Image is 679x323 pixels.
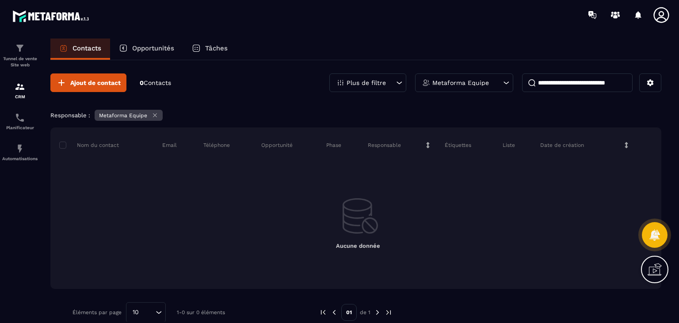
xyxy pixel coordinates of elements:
[162,142,177,149] p: Email
[2,75,38,106] a: formationformationCRM
[503,142,515,149] p: Liste
[50,73,126,92] button: Ajout de contact
[15,112,25,123] img: scheduler
[2,106,38,137] a: schedulerschedulerPlanificateur
[2,137,38,168] a: automationsautomationsAutomatisations
[50,38,110,60] a: Contacts
[2,125,38,130] p: Planificateur
[72,44,101,52] p: Contacts
[50,112,90,119] p: Responsable :
[110,38,183,60] a: Opportunités
[445,142,471,149] p: Étiquettes
[330,308,338,316] img: prev
[374,308,381,316] img: next
[2,156,38,161] p: Automatisations
[540,142,584,149] p: Date de création
[261,142,293,149] p: Opportunité
[12,8,92,24] img: logo
[59,142,119,149] p: Nom du contact
[326,142,341,149] p: Phase
[368,142,401,149] p: Responsable
[205,44,228,52] p: Tâches
[15,43,25,54] img: formation
[140,79,171,87] p: 0
[177,309,225,315] p: 1-0 sur 0 éléments
[99,112,147,119] p: Metaforma Equipe
[2,36,38,75] a: formationformationTunnel de vente Site web
[203,142,230,149] p: Téléphone
[341,304,357,321] p: 01
[142,308,153,317] input: Search for option
[70,78,121,87] span: Ajout de contact
[336,242,380,249] span: Aucune donnée
[347,80,386,86] p: Plus de filtre
[385,308,393,316] img: next
[126,302,166,323] div: Search for option
[130,308,142,317] span: 10
[183,38,237,60] a: Tâches
[360,309,370,316] p: de 1
[144,79,171,86] span: Contacts
[319,308,327,316] img: prev
[2,56,38,68] p: Tunnel de vente Site web
[15,143,25,154] img: automations
[15,81,25,92] img: formation
[72,309,122,315] p: Éléments par page
[2,94,38,99] p: CRM
[132,44,174,52] p: Opportunités
[432,80,489,86] p: Metaforma Equipe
